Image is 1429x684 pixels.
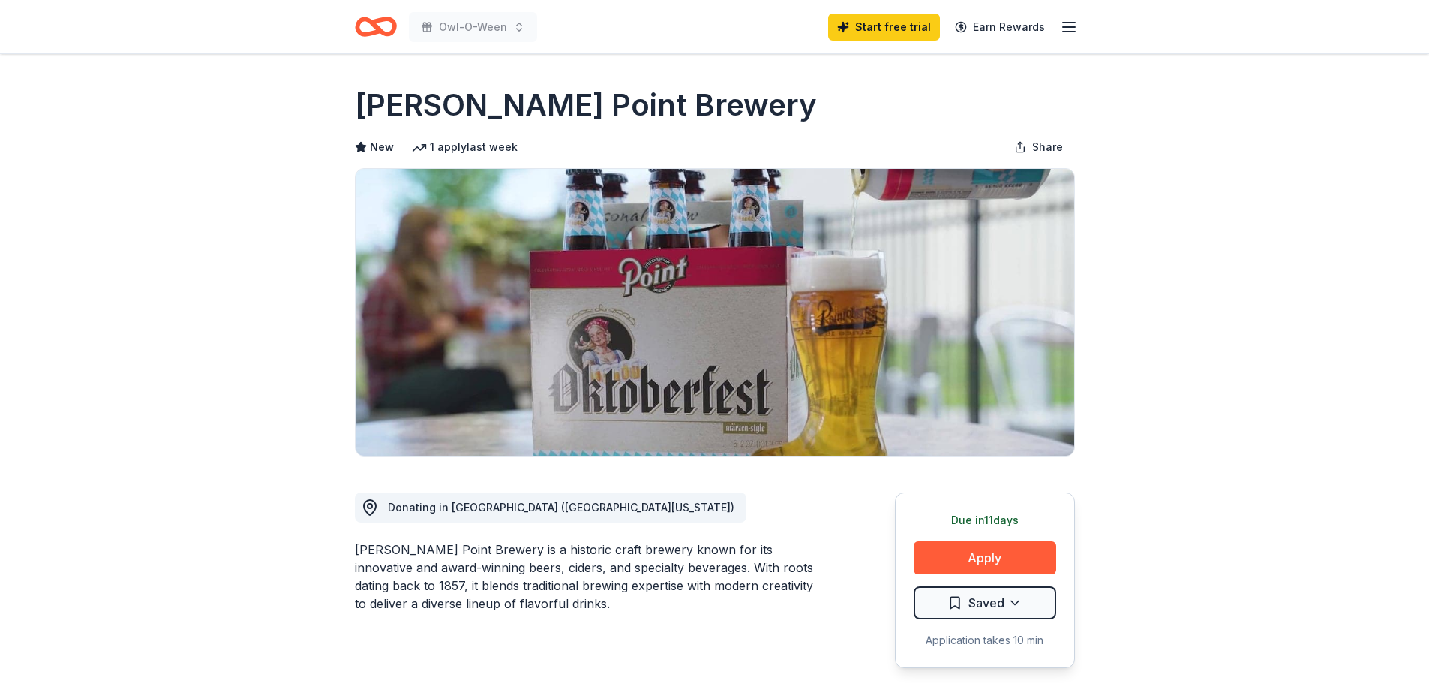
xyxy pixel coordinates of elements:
button: Apply [914,541,1056,574]
a: Home [355,9,397,44]
span: Share [1032,138,1063,156]
img: Image for Stevens Point Brewery [356,169,1074,456]
span: Owl-O-Ween [439,18,507,36]
button: Saved [914,586,1056,619]
div: Due in 11 days [914,511,1056,529]
div: 1 apply last week [412,138,518,156]
div: [PERSON_NAME] Point Brewery is a historic craft brewery known for its innovative and award-winnin... [355,541,823,613]
a: Earn Rewards [946,14,1054,41]
a: Start free trial [828,14,940,41]
button: Share [1002,132,1075,162]
span: Saved [968,593,1004,613]
button: Owl-O-Ween [409,12,537,42]
span: New [370,138,394,156]
span: Donating in [GEOGRAPHIC_DATA] ([GEOGRAPHIC_DATA][US_STATE]) [388,501,734,514]
h1: [PERSON_NAME] Point Brewery [355,84,817,126]
div: Application takes 10 min [914,631,1056,649]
